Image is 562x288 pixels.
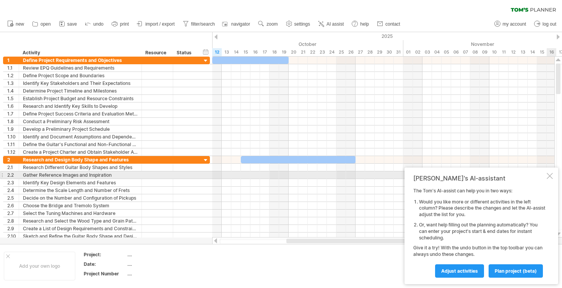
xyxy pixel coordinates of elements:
[83,19,106,29] a: undo
[532,19,559,29] a: log out
[7,118,19,125] div: 1.8
[435,264,484,278] a: Adjust activities
[327,48,336,56] div: Friday, 24 October 2025
[23,80,138,87] div: Identify Key Stakeholders and Their Expectations
[84,251,126,258] div: Project:
[23,141,138,148] div: Define the Guitar's Functional and Non-Functional Requirements
[127,251,192,258] div: ....
[23,64,138,72] div: Review EPQ Guidelines and Requirements
[231,48,241,56] div: Tuesday, 14 October 2025
[231,21,250,27] span: navigator
[30,19,53,29] a: open
[57,19,79,29] a: save
[7,64,19,72] div: 1.1
[7,210,19,217] div: 2.7
[528,48,537,56] div: Friday, 14 November 2025
[7,87,19,94] div: 1.4
[489,264,543,278] a: plan project (beta)
[7,141,19,148] div: 1.11
[508,48,518,56] div: Wednesday, 12 November 2025
[503,21,526,27] span: my account
[375,48,384,56] div: Wednesday, 29 October 2025
[317,48,327,56] div: Thursday, 23 October 2025
[298,48,308,56] div: Tuesday, 21 October 2025
[284,19,312,29] a: settings
[23,164,138,171] div: Research Different Guitar Body Shapes and Styles
[127,270,192,277] div: ....
[7,103,19,110] div: 1.6
[360,21,369,27] span: help
[7,148,19,156] div: 1.12
[480,48,489,56] div: Sunday, 9 November 2025
[120,21,129,27] span: print
[145,49,169,57] div: Resource
[93,21,104,27] span: undo
[41,21,51,27] span: open
[212,48,222,56] div: Sunday, 12 October 2025
[419,199,545,218] li: Would you like more or different activities in the left column? Please describe the changes and l...
[256,19,280,29] a: zoom
[537,48,547,56] div: Saturday, 15 November 2025
[356,48,365,56] div: Monday, 27 October 2025
[492,19,528,29] a: my account
[250,48,260,56] div: Thursday, 16 October 2025
[23,187,138,194] div: Determine the Scale Length and Number of Frets
[441,268,478,274] span: Adjust activities
[375,19,403,29] a: contact
[181,19,217,29] a: filter/search
[23,171,138,179] div: Gather Reference Images and Inspiration
[384,48,394,56] div: Thursday, 30 October 2025
[7,187,19,194] div: 2.4
[7,233,19,240] div: 2.10
[177,49,193,57] div: Status
[145,21,175,27] span: import / export
[23,233,138,240] div: Sketch and Refine the Guitar Body Shape and Design
[7,225,19,232] div: 2.9
[365,48,375,56] div: Tuesday, 28 October 2025
[7,164,19,171] div: 2.1
[7,80,19,87] div: 1.3
[23,125,138,133] div: Develop a Preliminary Project Schedule
[7,171,19,179] div: 2.2
[7,57,19,64] div: 1
[23,179,138,186] div: Identify Key Design Elements and Features
[7,156,19,163] div: 2
[308,48,317,56] div: Wednesday, 22 October 2025
[385,21,400,27] span: contact
[294,21,310,27] span: settings
[326,21,344,27] span: AI assist
[316,19,346,29] a: AI assist
[84,261,126,267] div: Date:
[394,48,403,56] div: Friday, 31 October 2025
[23,95,138,102] div: Establish Project Budget and Resource Constraints
[191,21,215,27] span: filter/search
[279,48,289,56] div: Sunday, 19 October 2025
[470,48,480,56] div: Saturday, 8 November 2025
[289,48,298,56] div: Monday, 20 October 2025
[110,19,131,29] a: print
[16,21,24,27] span: new
[413,188,545,277] div: The Tom's AI-assist can help you in two ways: Give it a try! With the undo button in the top tool...
[23,103,138,110] div: Research and Identify Key Skills to Develop
[135,19,177,29] a: import / export
[270,48,279,56] div: Saturday, 18 October 2025
[23,110,138,117] div: Define Project Success Criteria and Evaluation Metrics
[461,48,470,56] div: Friday, 7 November 2025
[23,210,138,217] div: Select the Tuning Machines and Hardware
[495,268,537,274] span: plan project (beta)
[260,48,270,56] div: Friday, 17 October 2025
[413,174,545,182] div: [PERSON_NAME]'s AI-assistant
[23,156,138,163] div: Research and Design Body Shape and Features
[23,217,138,225] div: Research and Select the Wood Type and Grain Pattern
[241,48,250,56] div: Wednesday, 15 October 2025
[451,48,461,56] div: Thursday, 6 November 2025
[7,133,19,140] div: 1.10
[413,48,422,56] div: Sunday, 2 November 2025
[23,194,138,202] div: Decide on the Number and Configuration of Pickups
[23,148,138,156] div: Create a Project Charter and Obtain Stakeholder Approval
[547,48,556,56] div: Sunday, 16 November 2025
[442,48,451,56] div: Wednesday, 5 November 2025
[346,48,356,56] div: Sunday, 26 October 2025
[7,194,19,202] div: 2.5
[499,48,508,56] div: Tuesday, 11 November 2025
